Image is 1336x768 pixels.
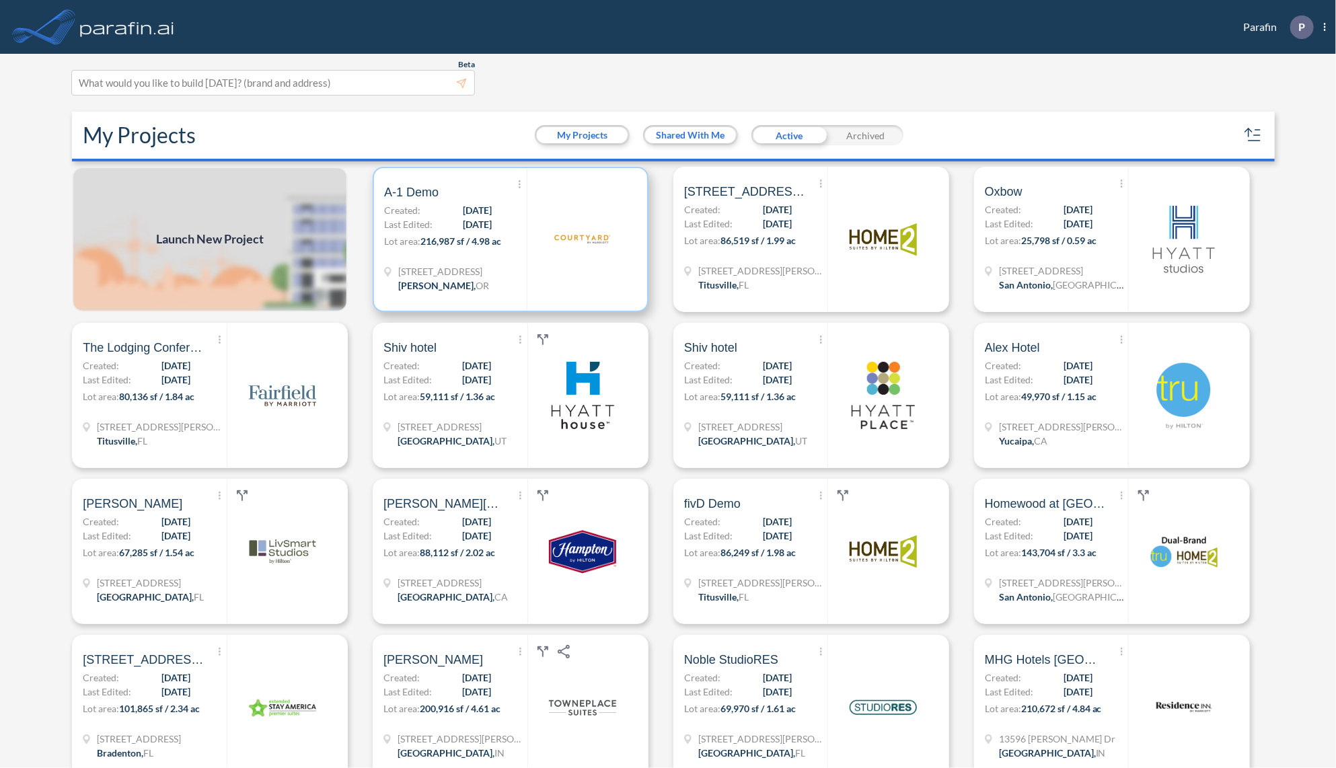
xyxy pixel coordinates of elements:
[420,235,501,247] span: 216,987 sf / 4.98 ac
[549,674,616,741] img: logo
[420,391,495,402] span: 59,111 sf / 1.36 ac
[969,323,1269,468] a: Alex HotelCreated:[DATE]Last Edited:[DATE]Lot area:49,970 sf / 1.15 ac[STREET_ADDRESS][PERSON_NAM...
[1021,703,1102,714] span: 210,672 sf / 4.84 ac
[137,435,147,447] span: FL
[763,373,792,387] span: [DATE]
[684,703,720,714] span: Lot area:
[383,373,432,387] span: Last Edited:
[458,59,475,70] span: Beta
[985,340,1040,356] span: Alex Hotel
[161,685,190,699] span: [DATE]
[720,391,796,402] span: 59,111 sf / 1.36 ac
[720,547,796,558] span: 86,249 sf / 1.98 ac
[684,514,720,529] span: Created:
[83,670,119,685] span: Created:
[698,420,807,434] span: 2055 S Redwood Rd
[398,746,505,760] div: Richmond, IN
[462,685,491,699] span: [DATE]
[97,591,194,603] span: [GEOGRAPHIC_DATA] ,
[999,434,1047,448] div: Yucaipa, CA
[83,703,119,714] span: Lot area:
[462,514,491,529] span: [DATE]
[698,747,795,759] span: [GEOGRAPHIC_DATA] ,
[999,435,1034,447] span: Yucaipa ,
[985,373,1033,387] span: Last Edited:
[384,184,439,200] span: A-1 Demo
[698,278,749,292] div: Titusville, FL
[83,373,131,387] span: Last Edited:
[537,127,628,143] button: My Projects
[1064,529,1092,543] span: [DATE]
[462,670,491,685] span: [DATE]
[684,340,737,356] span: Shiv hotel
[97,420,225,434] span: 4760 Helen Hauser Blvd
[161,529,190,543] span: [DATE]
[795,747,805,759] span: FL
[985,391,1021,402] span: Lot area:
[476,280,489,291] span: OR
[763,670,792,685] span: [DATE]
[985,202,1021,217] span: Created:
[398,420,507,434] span: 2055 S Redwood Rd
[383,703,420,714] span: Lot area:
[763,202,792,217] span: [DATE]
[850,206,917,273] img: logo
[494,591,508,603] span: CA
[1150,518,1218,585] img: logo
[398,576,508,590] span: 3443 Buena Vista Rd
[684,547,720,558] span: Lot area:
[1150,206,1218,273] img: logo
[1298,21,1305,33] p: P
[549,362,616,429] img: logo
[698,264,826,278] span: 4760 Helen Hauser Blvd
[97,746,153,760] div: Bradenton, FL
[698,591,739,603] span: Titusville ,
[999,591,1053,603] span: San Antonio ,
[1021,391,1097,402] span: 49,970 sf / 1.15 ac
[383,652,483,668] span: Alex Mira
[194,591,204,603] span: FL
[462,358,491,373] span: [DATE]
[985,652,1106,668] span: MHG Hotels Residence Inn
[763,685,792,699] span: [DATE]
[97,434,147,448] div: Titusville, FL
[249,362,316,429] img: logo
[383,547,420,558] span: Lot area:
[161,373,190,387] span: [DATE]
[83,547,119,558] span: Lot area:
[684,217,733,231] span: Last Edited:
[763,514,792,529] span: [DATE]
[985,514,1021,529] span: Created:
[985,685,1033,699] span: Last Edited:
[1064,514,1092,529] span: [DATE]
[398,590,508,604] div: Bakersfield, CA
[1064,685,1092,699] span: [DATE]
[1021,547,1097,558] span: 143,704 sf / 3.3 ac
[739,279,749,291] span: FL
[398,435,494,447] span: [GEOGRAPHIC_DATA] ,
[383,358,420,373] span: Created:
[684,391,720,402] span: Lot area:
[463,203,492,217] span: [DATE]
[462,373,491,387] span: [DATE]
[1064,373,1092,387] span: [DATE]
[999,420,1127,434] span: 32788 Oak Glen Rd
[684,202,720,217] span: Created:
[249,518,316,585] img: logo
[999,732,1116,746] span: 13596 Tegler Dr
[969,167,1269,312] a: OxbowCreated:[DATE]Last Edited:[DATE]Lot area:25,798 sf / 0.59 ac[STREET_ADDRESS]San Antonio,[GEO...
[83,122,196,148] h2: My Projects
[698,434,807,448] div: Salt Lake City, UT
[384,217,433,231] span: Last Edited:
[420,547,495,558] span: 88,112 sf / 2.02 ac
[1064,217,1092,231] span: [DATE]
[999,746,1106,760] div: Noblesville, IN
[384,203,420,217] span: Created:
[383,496,505,512] span: Bolthouse Hotel
[383,391,420,402] span: Lot area:
[985,547,1021,558] span: Lot area:
[383,670,420,685] span: Created:
[398,278,489,293] div: Redmond, OR
[985,496,1106,512] span: Homewood at The Rim
[398,591,494,603] span: [GEOGRAPHIC_DATA] ,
